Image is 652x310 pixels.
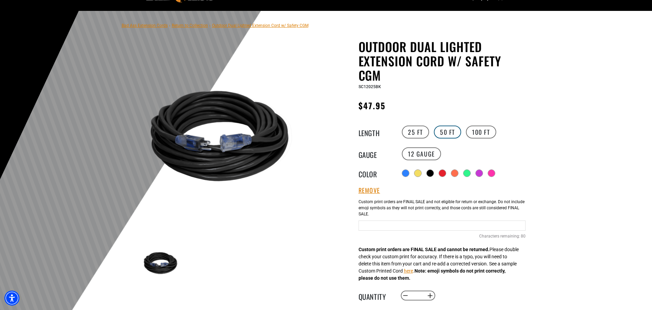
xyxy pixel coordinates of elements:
[359,187,380,194] button: Remove
[209,23,211,28] span: ›
[142,57,306,221] img: Black
[359,99,385,112] span: $47.95
[359,169,393,178] legend: Color
[359,268,505,281] strong: Note: emoji symbols do not print correctly, please do not use them.
[212,23,308,28] span: Outdoor Dual Lighted Extension Cord w/ Safety CGM
[359,84,381,89] span: SC12025BK
[434,126,461,138] label: 50 FT
[359,128,393,136] legend: Length
[169,23,170,28] span: ›
[404,267,413,275] button: here
[359,149,393,158] legend: Gauge
[4,291,19,306] div: Accessibility Menu
[142,244,181,283] img: Black
[521,233,526,239] span: 80
[402,126,429,138] label: 25 FT
[172,23,208,28] a: Return to Collection
[359,39,526,82] h1: Outdoor Dual Lighted Extension Cord w/ Safety CGM
[122,21,308,29] nav: breadcrumbs
[402,147,441,160] label: 12 Gauge
[359,291,393,300] label: Quantity
[479,234,520,239] span: Characters remaining:
[466,126,496,138] label: 100 FT
[122,23,168,28] a: Bad Ass Extension Cords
